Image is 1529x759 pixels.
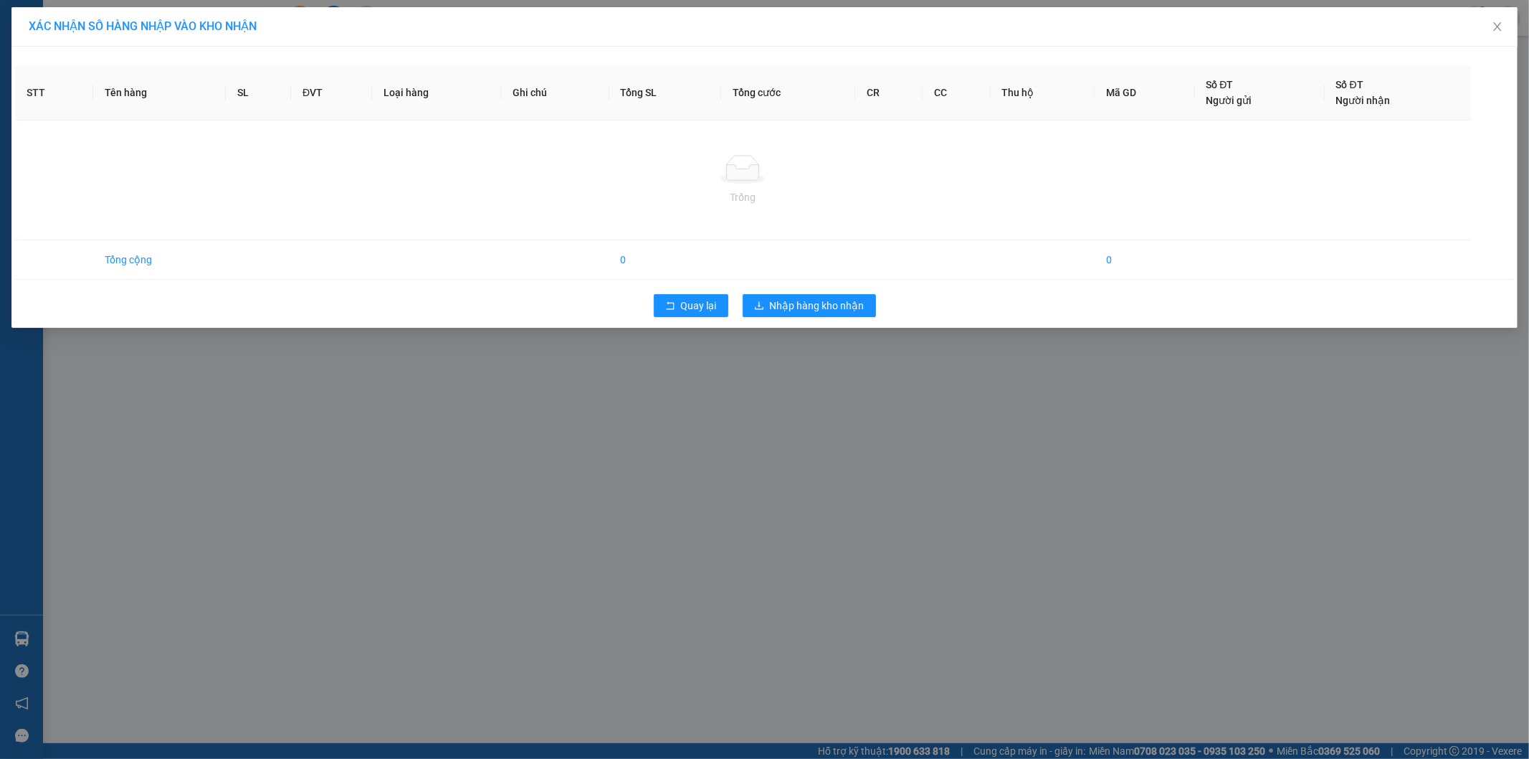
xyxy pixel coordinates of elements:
th: SL [226,65,291,121]
th: Thu hộ [991,65,1095,121]
div: Trạm 3.5 TLài [12,12,107,47]
span: download [754,301,764,312]
button: rollbackQuay lại [654,294,728,317]
div: 87068013977 [12,84,107,101]
span: Nhận: [117,14,151,29]
span: rollback [665,301,675,312]
th: CC [923,65,990,121]
th: Tổng SL [609,65,722,121]
td: 0 [1095,240,1195,280]
th: Tên hàng [93,65,226,121]
span: Người gửi [1206,95,1252,106]
th: Mã GD [1095,65,1195,121]
span: Quay lại [681,298,717,313]
th: Ghi chú [501,65,609,121]
span: Gửi: [12,14,34,29]
th: CR [855,65,923,121]
button: downloadNhập hàng kho nhận [743,294,876,317]
th: STT [15,65,93,121]
span: Người nhận [1336,95,1391,106]
div: SỈN [117,47,206,64]
th: ĐVT [291,65,372,121]
th: Loại hàng [372,65,500,121]
td: Tổng cộng [93,240,226,280]
div: HUỆ [12,47,107,64]
th: Tổng cước [721,65,855,121]
span: Số ĐT [1336,79,1363,90]
span: XÁC NHẬN SỐ HÀNG NHẬP VÀO KHO NHẬN [29,19,257,33]
span: Số ĐT [1206,79,1234,90]
td: 0 [609,240,722,280]
div: Trống [27,189,1459,205]
div: Quận 10 [117,12,206,47]
button: Close [1477,7,1518,47]
span: close [1492,21,1503,32]
span: Nhập hàng kho nhận [770,298,864,313]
